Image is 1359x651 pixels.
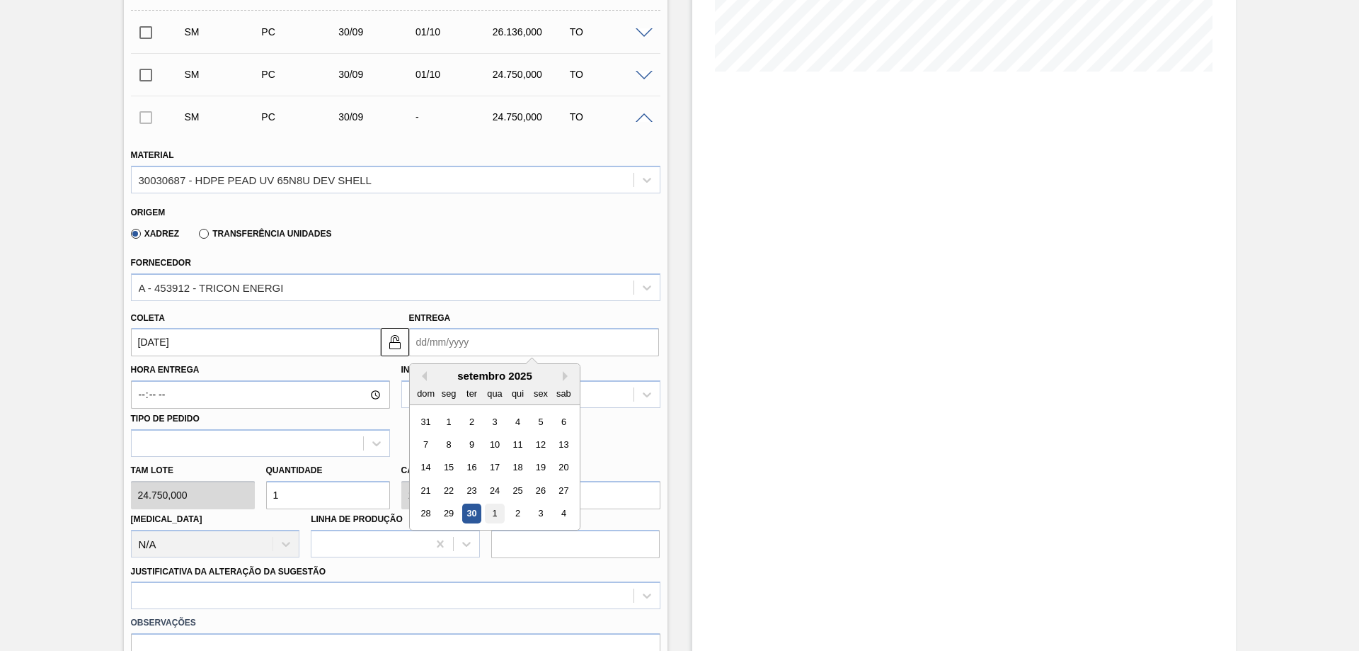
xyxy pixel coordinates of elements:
[531,481,550,500] div: Choose sexta-feira, 26 de setembro de 2025
[485,435,504,454] div: Choose quarta-feira, 10 de setembro de 2025
[181,26,267,38] div: Sugestão Manual
[258,69,343,80] div: Pedido de Compra
[139,174,372,186] div: 30030687 - HDPE PEAD UV 65N8U DEV SHELL
[199,229,331,239] label: Transferência Unidades
[508,504,527,523] div: Choose quinta-feira, 2 de outubro de 2025
[416,504,435,523] div: Choose domingo, 28 de setembro de 2025
[401,465,438,475] label: Carros
[311,514,403,524] label: Linha de Produção
[563,371,573,381] button: Next Month
[554,412,573,431] div: Choose sábado, 6 de setembro de 2025
[485,384,504,403] div: qua
[489,111,575,123] div: 24.750,000
[439,435,458,454] div: Choose segunda-feira, 8 de setembro de 2025
[461,504,481,523] div: Choose terça-feira, 30 de setembro de 2025
[439,412,458,431] div: Choose segunda-feira, 1 de setembro de 2025
[416,412,435,431] div: Choose domingo, 31 de agosto de 2025
[381,328,409,356] button: unlocked
[335,26,420,38] div: 30/09/2025
[131,229,180,239] label: Xadrez
[386,334,403,351] img: unlocked
[461,412,481,431] div: Choose terça-feira, 2 de setembro de 2025
[508,435,527,454] div: Choose quinta-feira, 11 de setembro de 2025
[508,481,527,500] div: Choose quinta-feira, 25 de setembro de 2025
[131,360,390,380] label: Hora Entrega
[554,504,573,523] div: Choose sábado, 4 de outubro de 2025
[439,458,458,477] div: Choose segunda-feira, 15 de setembro de 2025
[554,481,573,500] div: Choose sábado, 27 de setembro de 2025
[335,111,420,123] div: 30/09/2025
[531,504,550,523] div: Choose sexta-feira, 3 de outubro de 2025
[258,26,343,38] div: Pedido de Compra
[461,384,481,403] div: ter
[485,504,504,523] div: Choose quarta-feira, 1 de outubro de 2025
[439,504,458,523] div: Choose segunda-feira, 29 de setembro de 2025
[489,69,575,80] div: 24.750,000
[485,458,504,477] div: Choose quarta-feira, 17 de setembro de 2025
[131,460,255,481] label: Tam lote
[258,111,343,123] div: Pedido de Compra
[416,458,435,477] div: Choose domingo, 14 de setembro de 2025
[181,69,267,80] div: Sugestão Manual
[416,481,435,500] div: Choose domingo, 21 de setembro de 2025
[414,410,575,525] div: month 2025-09
[181,111,267,123] div: Sugestão Manual
[416,435,435,454] div: Choose domingo, 7 de setembro de 2025
[131,613,660,633] label: Observações
[409,313,451,323] label: Entrega
[131,567,326,577] label: Justificativa da Alteração da Sugestão
[554,458,573,477] div: Choose sábado, 20 de setembro de 2025
[139,281,284,293] div: A - 453912 - TRICON ENERGI
[566,111,652,123] div: TO
[461,481,481,500] div: Choose terça-feira, 23 de setembro de 2025
[266,465,323,475] label: Quantidade
[531,384,550,403] div: sex
[485,412,504,431] div: Choose quarta-feira, 3 de setembro de 2025
[412,69,498,80] div: 01/10/2025
[508,458,527,477] div: Choose quinta-feira, 18 de setembro de 2025
[508,384,527,403] div: qui
[131,414,200,424] label: Tipo de pedido
[412,111,498,123] div: -
[131,313,165,323] label: Coleta
[131,258,191,268] label: Fornecedor
[566,26,652,38] div: TO
[131,150,174,160] label: Material
[416,384,435,403] div: dom
[531,435,550,454] div: Choose sexta-feira, 12 de setembro de 2025
[410,370,580,382] div: setembro 2025
[531,458,550,477] div: Choose sexta-feira, 19 de setembro de 2025
[461,458,481,477] div: Choose terça-feira, 16 de setembro de 2025
[508,412,527,431] div: Choose quinta-feira, 4 de setembro de 2025
[485,481,504,500] div: Choose quarta-feira, 24 de setembro de 2025
[131,328,381,356] input: dd/mm/yyyy
[131,514,202,524] label: [MEDICAL_DATA]
[131,208,166,217] label: Origem
[461,435,481,454] div: Choose terça-feira, 9 de setembro de 2025
[439,384,458,403] div: seg
[401,365,447,375] label: Incoterm
[531,412,550,431] div: Choose sexta-feira, 5 de setembro de 2025
[439,481,458,500] div: Choose segunda-feira, 22 de setembro de 2025
[412,26,498,38] div: 01/10/2025
[554,435,573,454] div: Choose sábado, 13 de setembro de 2025
[489,26,575,38] div: 26.136,000
[409,328,659,356] input: dd/mm/yyyy
[566,69,652,80] div: TO
[554,384,573,403] div: sab
[417,371,427,381] button: Previous Month
[335,69,420,80] div: 30/09/2025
